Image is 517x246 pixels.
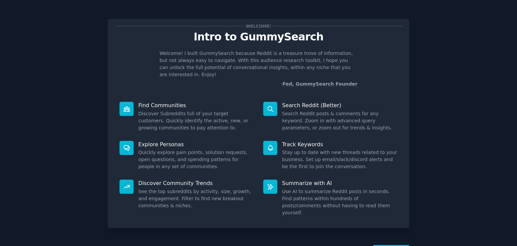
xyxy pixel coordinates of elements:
[138,180,254,187] p: Discover Community Trends
[138,149,254,170] dd: Quickly explore pain points, solution requests, open questions, and spending patterns for people ...
[282,110,398,131] dd: Search Reddit posts & comments for any keyword. Zoom in with advanced query parameters, or zoom o...
[138,102,254,109] p: Find Communities
[282,102,398,109] p: Search Reddit (Better)
[138,141,254,148] p: Explore Personas
[282,180,398,187] p: Summarize with AI
[282,149,398,170] dd: Stay up to date with new threads related to your business. Set up email/slack/discord alerts and ...
[115,31,402,43] p: Intro to GummySearch
[245,23,272,30] span: Welcome!
[160,50,357,78] p: Welcome! I built GummySearch because Reddit is a treasure trove of information, but not always ea...
[282,81,357,87] a: Fed, GummySearch Founder
[282,141,398,148] p: Track Keywords
[138,110,254,131] dd: Discover Subreddits full of your target customers. Quickly identify the active, new, or growing c...
[282,188,398,216] dd: Use AI to summarize Reddit posts in seconds. Find patterns within hundreds of posts/comments with...
[138,188,254,209] dd: See the top subreddits by activity, size, growth, and engagement. Filter to find new breakout com...
[281,81,357,88] div: -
